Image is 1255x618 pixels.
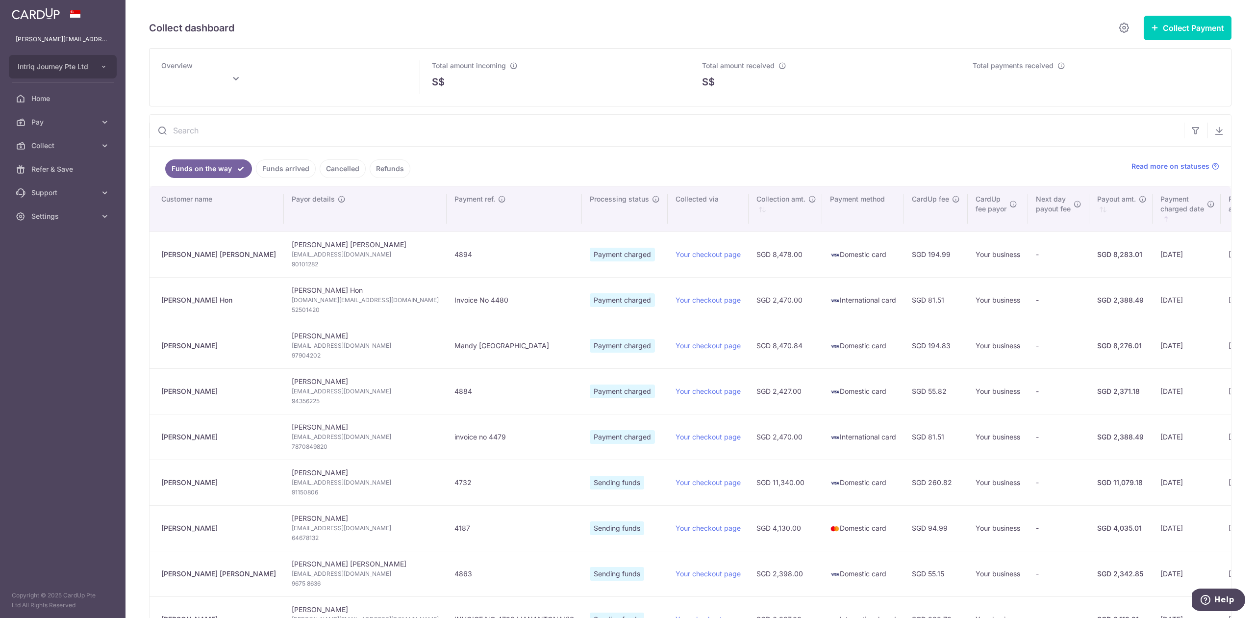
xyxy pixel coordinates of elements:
[284,277,447,323] td: [PERSON_NAME] Hon
[749,551,822,596] td: SGD 2,398.00
[16,34,110,44] p: [PERSON_NAME][EMAIL_ADDRESS][DOMAIN_NAME]
[370,159,410,178] a: Refunds
[447,277,582,323] td: Invoice No 4480
[830,296,840,306] img: visa-sm-192604c4577d2d35970c8ed26b86981c2741ebd56154ab54ad91a526f0f24972.png
[161,432,276,442] div: [PERSON_NAME]
[676,478,741,487] a: Your checkout page
[1097,569,1145,579] div: SGD 2,342.85
[161,569,276,579] div: [PERSON_NAME] [PERSON_NAME]
[447,505,582,551] td: 4187
[1153,505,1221,551] td: [DATE]
[904,368,968,414] td: SGD 55.82
[292,341,439,351] span: [EMAIL_ADDRESS][DOMAIN_NAME]
[1153,460,1221,505] td: [DATE]
[1153,232,1221,277] td: [DATE]
[749,414,822,460] td: SGD 2,470.00
[822,232,904,277] td: Domestic card
[161,295,276,305] div: [PERSON_NAME] Hon
[590,521,644,535] span: Sending funds
[161,341,276,351] div: [PERSON_NAME]
[292,351,439,360] span: 97904202
[284,414,447,460] td: [PERSON_NAME]
[973,61,1054,70] span: Total payments received
[9,55,117,78] button: Intriq Journey Pte Ltd
[149,20,234,36] h5: Collect dashboard
[968,368,1028,414] td: Your business
[968,551,1028,596] td: Your business
[590,339,655,353] span: Payment charged
[904,414,968,460] td: SGD 81.51
[590,194,649,204] span: Processing status
[284,186,447,232] th: Payor details
[1153,368,1221,414] td: [DATE]
[590,476,644,489] span: Sending funds
[454,194,495,204] span: Payment ref.
[590,430,655,444] span: Payment charged
[161,250,276,259] div: [PERSON_NAME] [PERSON_NAME]
[447,232,582,277] td: 4894
[822,323,904,368] td: Domestic card
[590,385,655,398] span: Payment charged
[749,368,822,414] td: SGD 2,427.00
[1028,186,1089,232] th: Next daypayout fee
[1097,295,1145,305] div: SGD 2,388.49
[447,414,582,460] td: invoice no 4479
[161,386,276,396] div: [PERSON_NAME]
[432,61,506,70] span: Total amount incoming
[668,186,749,232] th: Collected via
[292,432,439,442] span: [EMAIL_ADDRESS][DOMAIN_NAME]
[1036,194,1071,214] span: Next day payout fee
[284,323,447,368] td: [PERSON_NAME]
[31,94,96,103] span: Home
[1153,551,1221,596] td: [DATE]
[830,433,840,442] img: visa-sm-192604c4577d2d35970c8ed26b86981c2741ebd56154ab54ad91a526f0f24972.png
[968,277,1028,323] td: Your business
[31,164,96,174] span: Refer & Save
[18,62,90,72] span: Intriq Journey Pte Ltd
[284,505,447,551] td: [PERSON_NAME]
[1153,414,1221,460] td: [DATE]
[1153,277,1221,323] td: [DATE]
[284,232,447,277] td: [PERSON_NAME] [PERSON_NAME]
[1028,551,1089,596] td: -
[292,250,439,259] span: [EMAIL_ADDRESS][DOMAIN_NAME]
[968,460,1028,505] td: Your business
[292,478,439,488] span: [EMAIL_ADDRESS][DOMAIN_NAME]
[1097,478,1145,488] div: SGD 11,079.18
[976,194,1006,214] span: CardUp fee payor
[31,211,96,221] span: Settings
[904,186,968,232] th: CardUp fee
[292,396,439,406] span: 94356225
[22,7,42,16] span: Help
[904,232,968,277] td: SGD 194.99
[150,186,284,232] th: Customer name
[676,569,741,578] a: Your checkout page
[1089,186,1153,232] th: Payout amt. : activate to sort column ascending
[447,323,582,368] td: Mandy [GEOGRAPHIC_DATA]
[1097,194,1136,204] span: Payout amt.
[432,75,445,89] span: S$
[830,569,840,579] img: visa-sm-192604c4577d2d35970c8ed26b86981c2741ebd56154ab54ad91a526f0f24972.png
[749,505,822,551] td: SGD 4,130.00
[904,323,968,368] td: SGD 194.83
[756,194,805,204] span: Collection amt.
[447,551,582,596] td: 4863
[702,61,775,70] span: Total amount received
[284,551,447,596] td: [PERSON_NAME] [PERSON_NAME]
[1131,161,1209,171] span: Read more on statuses
[31,117,96,127] span: Pay
[31,141,96,151] span: Collect
[676,524,741,532] a: Your checkout page
[1097,341,1145,351] div: SGD 8,276.01
[749,460,822,505] td: SGD 11,340.00
[1153,323,1221,368] td: [DATE]
[150,115,1184,146] input: Search
[12,8,60,20] img: CardUp
[904,277,968,323] td: SGD 81.51
[904,505,968,551] td: SGD 94.99
[1028,505,1089,551] td: -
[830,341,840,351] img: visa-sm-192604c4577d2d35970c8ed26b86981c2741ebd56154ab54ad91a526f0f24972.png
[830,478,840,488] img: visa-sm-192604c4577d2d35970c8ed26b86981c2741ebd56154ab54ad91a526f0f24972.png
[292,523,439,533] span: [EMAIL_ADDRESS][DOMAIN_NAME]
[292,488,439,497] span: 91150806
